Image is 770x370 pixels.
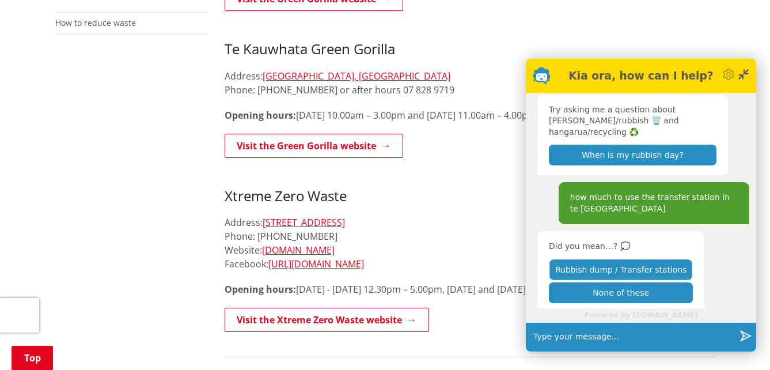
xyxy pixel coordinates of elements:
[225,108,715,122] p: [DATE] 10.00am – 3.00pm and [DATE] 11.00am – 4.00pm.
[225,69,715,97] p: Address: Phone: [PHONE_NUMBER] or after hours 07 828 9719
[225,24,715,58] h3: Te Kauwhata Green Gorilla
[225,282,715,296] p: [DATE] - [DATE] 12.30pm – 5.00pm, [DATE] and [DATE] 10.00am - 5.00pm.
[263,70,450,82] a: [GEOGRAPHIC_DATA], [GEOGRAPHIC_DATA]
[55,17,136,28] a: How to reduce waste
[225,134,403,158] a: Visit the Green Gorilla website
[225,109,296,122] strong: Opening hours:
[549,241,693,252] p: Did you mean…? 💭
[225,308,429,332] a: Visit the Xtreme Zero Waste website
[526,308,756,323] div: Powered by
[549,145,716,165] button: When is my rubbish day?
[529,323,735,352] input: Type your message...
[225,171,715,205] h3: Xtreme Zero Waste
[549,259,692,280] button: Rubbish dump / Transfer stations
[549,282,693,303] button: None of these
[559,182,749,224] div: how much to use the transfer station in te [GEOGRAPHIC_DATA]
[262,244,335,256] a: [DOMAIN_NAME]
[12,346,53,370] a: Top
[225,216,715,271] p: Address: Phone: [PHONE_NUMBER] Website: Facebook:
[551,66,731,86] div: Kia ora, how can I help?
[263,216,345,229] a: [STREET_ADDRESS]
[549,104,716,138] p: Try asking me a question about [PERSON_NAME]/rubbish 🗑️ and hangarua/recycling ♻️
[268,258,364,270] a: [URL][DOMAIN_NAME]
[633,310,697,322] a: [DOMAIN_NAME]
[225,283,296,296] strong: Opening hours:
